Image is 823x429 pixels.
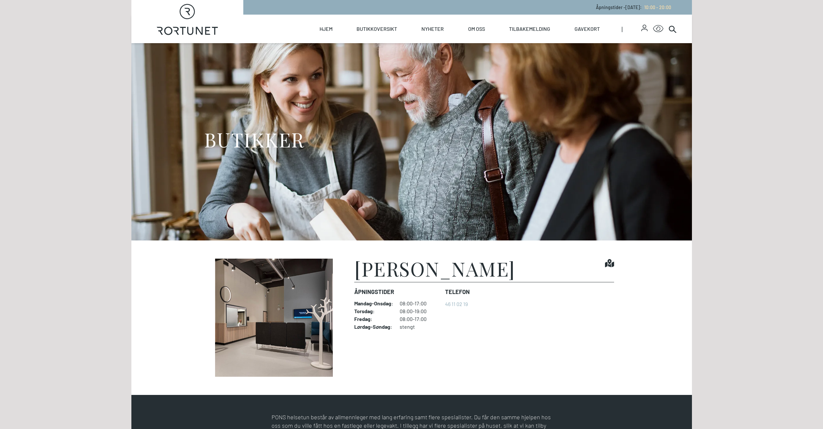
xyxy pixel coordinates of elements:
[575,15,600,43] a: Gavekort
[354,300,393,307] dt: Mandag - Onsdag :
[642,5,671,10] a: 10:00 - 20:00
[509,15,550,43] a: Tilbakemelding
[354,259,515,278] h1: [PERSON_NAME]
[400,300,440,307] dd: 08:00-17:00
[622,15,642,43] span: |
[204,127,304,152] h1: BUTIKKER
[653,24,663,34] button: Open Accessibility Menu
[445,301,468,307] a: 46 11 02 19
[421,15,444,43] a: Nyheter
[400,316,440,322] dd: 08:00-17:00
[468,15,485,43] a: Om oss
[400,324,440,330] dd: stengt
[445,288,470,296] dt: Telefon
[596,4,671,11] p: Åpningstider - [DATE] :
[644,5,671,10] span: 10:00 - 20:00
[357,15,397,43] a: Butikkoversikt
[354,288,440,296] dt: Åpningstider
[354,316,393,322] dt: Fredag :
[400,308,440,314] dd: 08:00-19:00
[354,308,393,314] dt: Torsdag :
[320,15,333,43] a: Hjem
[354,324,393,330] dt: Lørdag - Søndag :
